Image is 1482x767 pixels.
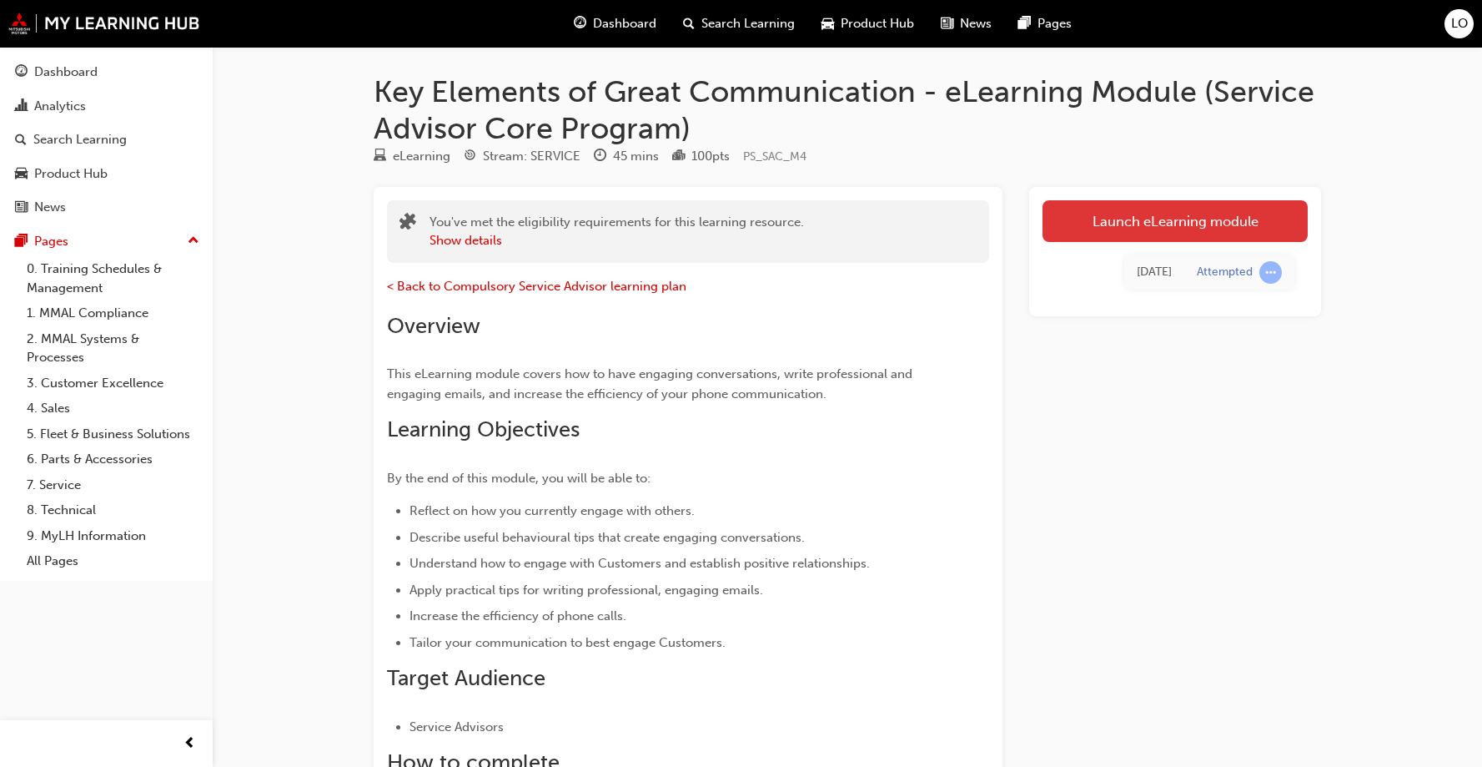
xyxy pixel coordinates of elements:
span: Learning Objectives [387,416,580,442]
a: Analytics [7,91,206,122]
span: Overview [387,313,480,339]
span: Search Learning [701,14,795,33]
span: guage-icon [574,13,586,34]
span: pages-icon [1018,13,1031,34]
span: Tailor your communication to best engage Customers. [409,635,726,650]
div: Pages [34,232,68,251]
span: prev-icon [183,734,196,754]
a: 2. MMAL Systems & Processes [20,326,206,371]
a: Product Hub [7,159,206,189]
span: learningResourceType_ELEARNING-icon [374,149,386,164]
a: news-iconNews [927,7,1005,41]
a: 8. Technical [20,497,206,523]
div: 45 mins [613,147,659,166]
a: 4. Sales [20,396,206,421]
div: Product Hub [34,164,108,184]
a: 7. Service [20,472,206,498]
a: All Pages [20,548,206,574]
a: 1. MMAL Compliance [20,300,206,326]
span: Understand how to engage with Customers and establish positive relationships. [409,556,870,571]
a: guage-iconDashboard [560,7,670,41]
button: Pages [7,226,206,257]
span: car-icon [15,167,28,182]
span: learningRecordVerb_ATTEMPT-icon [1259,261,1282,284]
span: target-icon [464,149,476,164]
span: Describe useful behavioural tips that create engaging conversations. [409,530,805,545]
div: Duration [594,146,659,167]
div: Points [672,146,730,167]
a: 3. Customer Excellence [20,371,206,396]
span: clock-icon [594,149,606,164]
span: By the end of this module, you will be able to: [387,471,651,486]
div: You've met the eligibility requirements for this learning resource. [430,213,804,250]
a: < Back to Compulsory Service Advisor learning plan [387,279,686,294]
span: News [960,14,992,33]
span: Increase the efficiency of phone calls. [409,608,626,623]
span: search-icon [683,13,695,34]
span: Target Audience [387,665,545,691]
div: News [34,198,66,217]
span: pages-icon [15,235,28,250]
a: 6. Parts & Accessories [20,447,206,472]
div: Stream: SERVICE [483,147,580,166]
a: pages-iconPages [1005,7,1085,41]
span: This eLearning module covers how to have engaging conversations, write professional and engaging ... [387,366,916,401]
span: search-icon [15,133,27,148]
a: 5. Fleet & Business Solutions [20,421,206,447]
span: Learning resource code [743,149,806,164]
div: Type [374,146,450,167]
span: guage-icon [15,65,28,80]
button: Show details [430,231,502,250]
a: 0. Training Schedules & Management [20,256,206,300]
span: Pages [1037,14,1072,33]
a: News [7,192,206,223]
div: eLearning [393,147,450,166]
a: search-iconSearch Learning [670,7,808,41]
a: Launch eLearning module [1042,200,1308,242]
a: Dashboard [7,57,206,88]
span: car-icon [821,13,834,34]
span: Service Advisors [409,719,504,734]
span: puzzle-icon [399,214,416,234]
button: LO [1444,9,1474,38]
div: Dashboard [34,63,98,82]
span: Product Hub [841,14,914,33]
div: Analytics [34,97,86,116]
span: LO [1451,14,1468,33]
span: podium-icon [672,149,685,164]
div: Thu Sep 18 2025 16:17:03 GMT+0800 (Australian Western Standard Time) [1137,263,1172,282]
div: Search Learning [33,130,127,149]
span: news-icon [15,200,28,215]
img: mmal [8,13,200,34]
span: Dashboard [593,14,656,33]
a: Search Learning [7,124,206,155]
span: chart-icon [15,99,28,114]
div: 100 pts [691,147,730,166]
span: up-icon [188,230,199,252]
h1: Key Elements of Great Communication - eLearning Module (Service Advisor Core Program) [374,73,1321,146]
a: 9. MyLH Information [20,523,206,549]
span: news-icon [941,13,953,34]
a: car-iconProduct Hub [808,7,927,41]
div: Stream [464,146,580,167]
div: Attempted [1197,265,1253,280]
span: Apply practical tips for writing professional, engaging emails. [409,583,763,598]
button: DashboardAnalyticsSearch LearningProduct HubNews [7,53,206,226]
span: Reflect on how you currently engage with others. [409,503,695,518]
